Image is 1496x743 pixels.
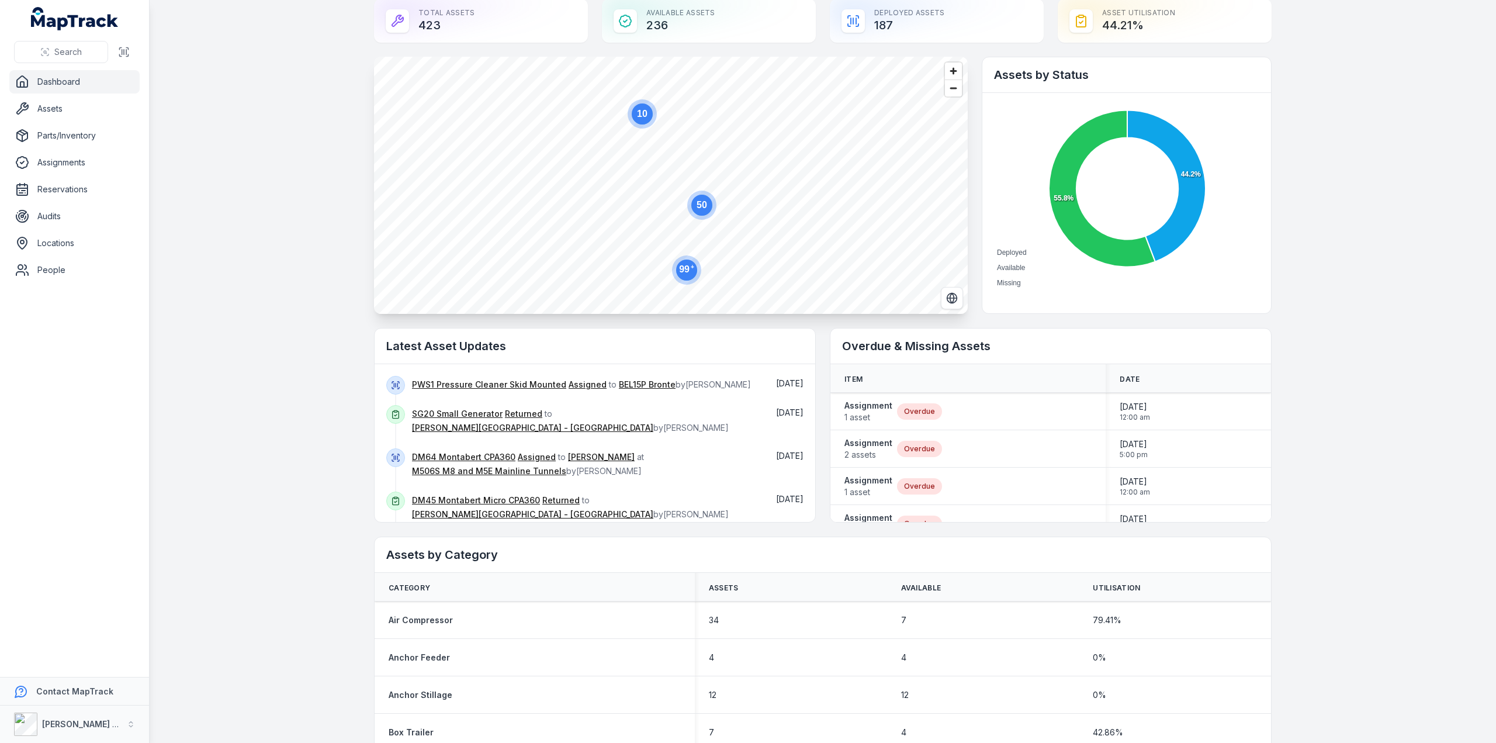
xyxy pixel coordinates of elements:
a: Returned [542,495,580,506]
a: Assignment1 asset [844,475,892,498]
span: 7 [901,614,906,626]
a: Assignments [9,151,140,174]
a: [PERSON_NAME][GEOGRAPHIC_DATA] - [GEOGRAPHIC_DATA] [412,422,653,434]
a: Assignment1 asset [844,400,892,423]
span: 12 [709,689,716,701]
time: 9/17/2025, 7:14:03 AM [776,407,804,417]
span: to at by [PERSON_NAME] [412,452,644,476]
a: DM64 Montabert CPA360 [412,451,515,463]
h2: Overdue & Missing Assets [842,338,1259,354]
strong: Assignment [844,475,892,486]
time: 9/13/2025, 12:00:00 AM [1120,513,1150,534]
span: 4 [709,652,714,663]
text: 50 [697,200,707,210]
a: Parts/Inventory [9,124,140,147]
a: PWS1 Pressure Cleaner Skid Mounted [412,379,566,390]
a: Locations [9,231,140,255]
span: [DATE] [1120,513,1150,525]
span: [DATE] [776,494,804,504]
tspan: + [691,264,694,270]
span: 0 % [1093,689,1106,701]
button: Zoom in [945,63,962,80]
a: M506S M8 and M5E Mainline Tunnels [412,465,566,477]
a: Assets [9,97,140,120]
time: 9/17/2025, 9:27:53 AM [776,378,804,388]
a: DM45 Montabert Micro CPA360 [412,495,540,506]
text: 10 [637,109,647,119]
h2: Assets by Status [994,67,1259,83]
span: 4 [901,727,906,738]
a: People [9,258,140,282]
a: Reservations [9,178,140,201]
div: Overdue [897,441,942,457]
span: 79.41 % [1093,614,1121,626]
div: Overdue [897,478,942,495]
a: Dashboard [9,70,140,94]
span: Available [901,583,941,593]
span: [DATE] [1120,476,1150,488]
a: MapTrack [31,7,119,30]
text: 99 [679,264,694,274]
a: [PERSON_NAME] [568,451,635,463]
button: Search [14,41,108,63]
span: Utilisation [1093,583,1140,593]
span: 12:00 am [1120,413,1150,422]
span: [DATE] [776,407,804,417]
span: Missing [997,279,1021,287]
h2: Assets by Category [386,547,1259,563]
span: 34 [709,614,719,626]
span: [DATE] [776,451,804,461]
span: Item [844,375,863,384]
time: 9/16/2025, 2:13:05 PM [776,451,804,461]
span: 42.86 % [1093,727,1123,738]
a: Assigned [569,379,607,390]
span: 2 assets [844,449,892,461]
span: 1 asset [844,486,892,498]
span: Available [997,264,1025,272]
a: Anchor Stillage [389,689,452,701]
a: [PERSON_NAME][GEOGRAPHIC_DATA] - [GEOGRAPHIC_DATA] [412,509,653,520]
a: Audits [9,205,140,228]
span: 1 asset [844,412,892,423]
strong: Assignment [844,437,892,449]
a: Returned [505,408,542,420]
a: SG20 Small Generator [412,408,503,420]
strong: Assignment [844,512,892,524]
button: Switch to Satellite View [941,287,963,309]
span: to by [PERSON_NAME] [412,409,729,433]
span: to by [PERSON_NAME] [412,495,729,519]
span: 7 [709,727,714,738]
span: 4 [901,652,906,663]
h2: Latest Asset Updates [386,338,804,354]
div: Overdue [897,403,942,420]
span: to by [PERSON_NAME] [412,379,751,389]
span: [DATE] [1120,401,1150,413]
span: Assets [709,583,739,593]
span: 12:00 am [1120,488,1150,497]
a: Air Compressor [389,614,453,626]
strong: [PERSON_NAME] Group [42,719,138,729]
canvas: Map [374,57,968,314]
strong: Assignment [844,400,892,412]
a: Assigned [518,451,556,463]
time: 9/14/2025, 12:00:00 AM [1120,476,1150,497]
span: 12 [901,689,909,701]
span: [DATE] [776,378,804,388]
time: 9/16/2025, 2:12:07 PM [776,494,804,504]
span: Search [54,46,82,58]
button: Zoom out [945,80,962,96]
time: 7/31/2025, 12:00:00 AM [1120,401,1150,422]
a: Anchor Feeder [389,652,450,663]
a: Box Trailer [389,727,434,738]
span: Date [1120,375,1140,384]
a: Assignment [844,512,892,535]
span: 5:00 pm [1120,450,1148,459]
time: 9/5/2025, 5:00:00 PM [1120,438,1148,459]
span: 0 % [1093,652,1106,663]
div: Overdue [897,516,942,532]
span: Category [389,583,430,593]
